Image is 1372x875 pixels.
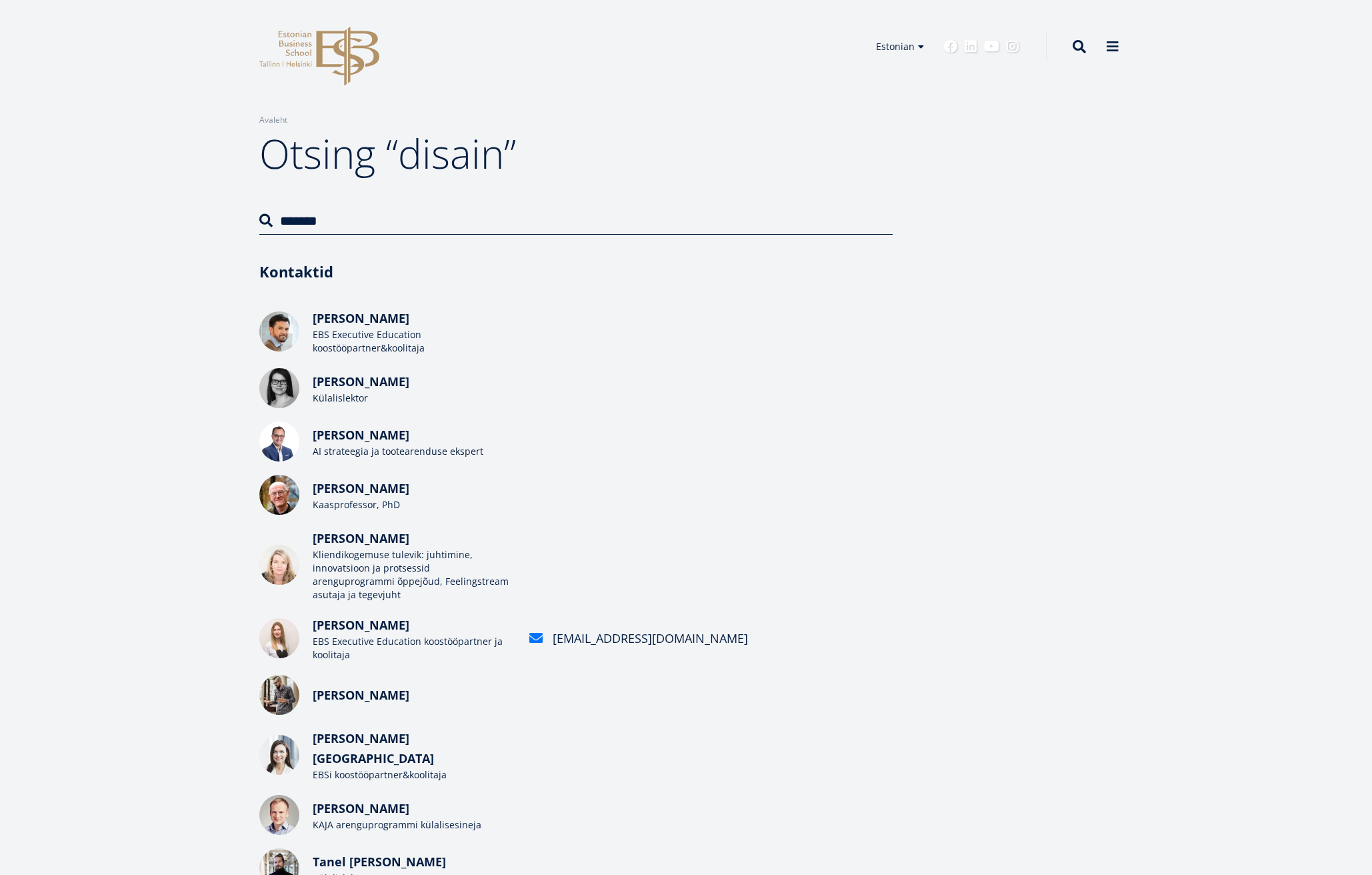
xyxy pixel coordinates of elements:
span: [PERSON_NAME] [313,617,409,633]
h1: Otsing “disain” [259,127,893,180]
div: Kliendikogemuse tulevik: juhtimine, innovatsioon ja protsessid arenguprogrammi õppejõud, Feelings... [313,548,513,602]
div: EBS Executive Education koostööpartner&koolitaja [313,328,513,355]
img: Kaarel Mikkin [259,311,299,351]
img: Hede Kerstin Luik [259,735,299,775]
h3: Kontaktid [259,261,893,281]
img: Terje Ennomäe [259,545,299,585]
div: AI strateegia ja tootearenduse ekspert [313,445,513,458]
span: [PERSON_NAME] [313,530,409,546]
span: [PERSON_NAME][GEOGRAPHIC_DATA] [313,730,434,766]
span: Tanel [PERSON_NAME] [313,854,446,870]
a: Linkedin [964,40,977,53]
img: Triin Ulla [259,618,299,658]
div: EBS Executive Education koostööpartner ja koolitaja [313,635,513,662]
a: Avaleht [259,113,287,127]
a: Instagram [1006,40,1019,53]
span: [PERSON_NAME] [313,427,409,443]
a: Facebook [944,40,957,53]
a: Youtube [984,40,999,53]
img: Jarmo Tuisk - Tehisintellekti programmide koolitaja, EBS [259,421,299,462]
span: [PERSON_NAME] [313,373,409,389]
div: KAJA arenguprogrammi külalisesineja [313,818,513,832]
div: [EMAIL_ADDRESS][DOMAIN_NAME] [553,628,748,648]
span: [PERSON_NAME] [313,310,409,326]
div: Külalislektor [313,391,513,405]
span: [PERSON_NAME] [313,687,409,703]
img: Ruth-Helene Melioranski foto EBS [259,368,299,408]
span: [PERSON_NAME] [313,480,409,496]
img: David Peck [259,475,299,515]
img: vaiko [259,675,299,715]
span: [PERSON_NAME] [313,800,409,816]
div: EBSi koostööpartner&koolitaja [313,768,513,782]
div: Kaasprofessor, PhD [313,498,513,512]
img: Siim Lepisk [259,795,299,835]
